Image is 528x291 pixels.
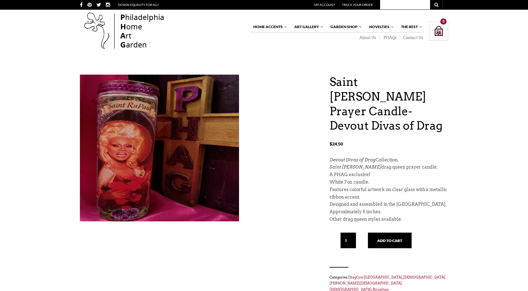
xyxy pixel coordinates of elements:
a: Art Gallery [291,22,324,32]
a: Novelties [366,22,394,32]
span: $ [330,141,332,146]
p: Features colorful artwork on clear glass with a metallic ribbon accent. [330,186,448,201]
p: Designed and assembled in the [GEOGRAPHIC_DATA]. [330,201,448,208]
button: Add to cart [368,233,412,248]
p: drag queen prayer candle. [330,164,448,171]
div: 0 [440,18,447,25]
a: Home Accents [250,22,287,32]
p: Approximately 8 inches. [330,208,448,216]
a: PHAQs [379,35,400,40]
a: Contact Us [400,35,423,40]
p: White 7 oz. candle. [330,179,448,186]
em: Devout Divas of Drag [330,157,376,162]
em: Saint [PERSON_NAME] [330,165,381,170]
p: Other drag queen styles available. [330,216,448,223]
a: DragCon [GEOGRAPHIC_DATA] [348,275,402,279]
input: Qty [340,233,356,248]
a: Garden Shop [327,22,362,32]
bdi: 24.50 [330,141,343,146]
em: . [398,157,399,162]
a: Track Your Order [342,3,373,7]
p: Collection [330,156,448,164]
a: The Rest [398,22,423,32]
h1: Saint [PERSON_NAME] Prayer Candle- Devout Divas of Drag [330,75,448,133]
a: About Us [355,35,379,40]
p: A PHAG exclusive! [330,171,448,179]
a: My Account [314,3,335,7]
